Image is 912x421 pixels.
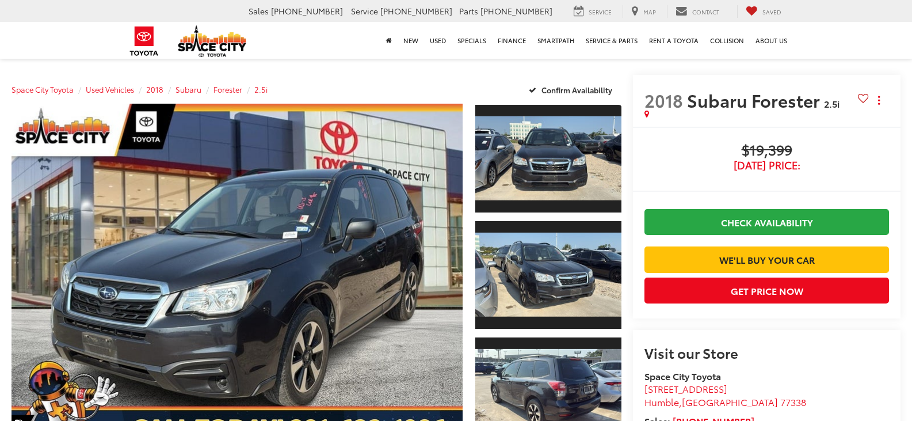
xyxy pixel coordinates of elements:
[643,22,704,59] a: Rent a Toyota
[643,7,656,16] span: Map
[687,88,824,112] span: Subaru Forester
[254,84,268,94] a: 2.5i
[644,395,679,408] span: Humble
[644,246,889,272] a: We'll Buy Your Car
[380,5,452,17] span: [PHONE_NUMBER]
[644,142,889,160] span: $19,399
[522,79,622,100] button: Confirm Availability
[178,25,247,57] img: Space City Toyota
[146,84,163,94] a: 2018
[271,5,343,17] span: [PHONE_NUMBER]
[644,160,889,171] span: [DATE] Price:
[475,220,621,330] a: Expand Photo 2
[424,22,452,59] a: Used
[175,84,201,94] a: Subaru
[869,90,889,110] button: Actions
[213,84,242,94] a: Forester
[644,395,806,408] span: ,
[532,22,580,59] a: SmartPath
[459,5,478,17] span: Parts
[474,116,623,200] img: 2018 Subaru Forester 2.5i
[480,5,552,17] span: [PHONE_NUMBER]
[249,5,269,17] span: Sales
[824,97,840,110] span: 2.5i
[644,382,727,395] span: [STREET_ADDRESS]
[644,278,889,304] button: Get Price Now
[780,395,806,408] span: 77338
[667,5,728,18] a: Contact
[704,22,750,59] a: Collision
[644,369,721,382] strong: Space City Toyota
[565,5,620,18] a: Service
[351,5,378,17] span: Service
[644,345,889,360] h2: Visit our Store
[623,5,665,18] a: Map
[682,395,778,408] span: [GEOGRAPHIC_DATA]
[692,7,719,16] span: Contact
[492,22,532,59] a: Finance
[12,84,74,94] a: Space City Toyota
[380,22,398,59] a: Home
[398,22,424,59] a: New
[737,5,790,18] a: My Saved Vehicles
[644,209,889,235] a: Check Availability
[644,88,683,112] span: 2018
[474,233,623,317] img: 2018 Subaru Forester 2.5i
[452,22,492,59] a: Specials
[589,7,612,16] span: Service
[123,22,166,60] img: Toyota
[750,22,793,59] a: About Us
[86,84,134,94] a: Used Vehicles
[878,96,880,105] span: dropdown dots
[644,382,806,408] a: [STREET_ADDRESS] Humble,[GEOGRAPHIC_DATA] 77338
[580,22,643,59] a: Service & Parts
[541,85,612,95] span: Confirm Availability
[762,7,781,16] span: Saved
[475,104,621,214] a: Expand Photo 1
